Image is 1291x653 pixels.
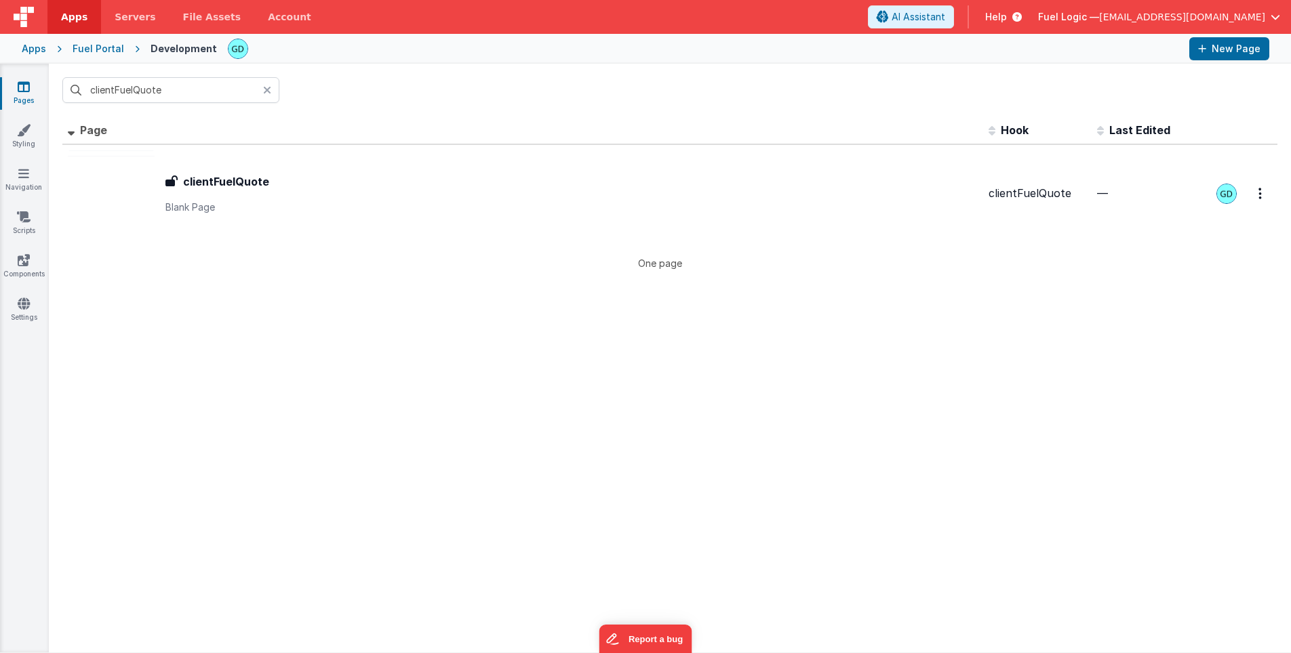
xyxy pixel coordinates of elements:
[599,625,692,653] iframe: Marker.io feedback button
[1038,10,1099,24] span: Fuel Logic —
[1250,180,1272,207] button: Options
[62,256,1257,270] p: One page
[183,10,241,24] span: File Assets
[1109,123,1170,137] span: Last Edited
[1099,10,1265,24] span: [EMAIL_ADDRESS][DOMAIN_NAME]
[1189,37,1269,60] button: New Page
[22,42,46,56] div: Apps
[1217,184,1236,203] img: 3dd21bde18fb3f511954fc4b22afbf3f
[1038,10,1280,24] button: Fuel Logic — [EMAIL_ADDRESS][DOMAIN_NAME]
[892,10,945,24] span: AI Assistant
[115,10,155,24] span: Servers
[151,42,217,56] div: Development
[62,77,279,103] input: Search pages, id's ...
[61,10,87,24] span: Apps
[165,201,978,214] p: Blank Page
[868,5,954,28] button: AI Assistant
[183,173,269,190] h3: clientFuelQuote
[73,42,124,56] div: Fuel Portal
[80,123,107,137] span: Page
[989,186,1086,201] div: clientFuelQuote
[985,10,1007,24] span: Help
[229,39,247,58] img: 3dd21bde18fb3f511954fc4b22afbf3f
[1001,123,1029,137] span: Hook
[1097,186,1108,200] span: —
